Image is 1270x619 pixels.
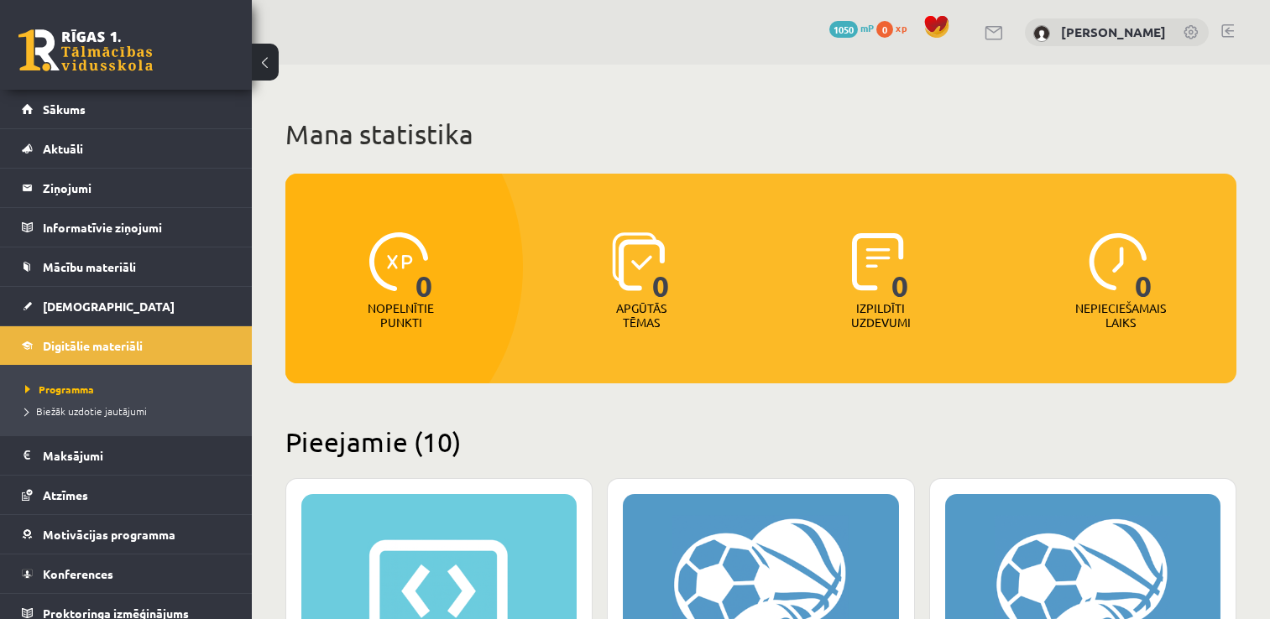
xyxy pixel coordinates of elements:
[22,247,231,286] a: Mācību materiāli
[22,169,231,207] a: Ziņojumi
[43,141,83,156] span: Aktuāli
[25,382,94,396] span: Programma
[22,476,231,514] a: Atzīmes
[43,208,231,247] legend: Informatīvie ziņojumi
[1075,301,1166,330] p: Nepieciešamais laiks
[285,425,1236,458] h2: Pieejamie (10)
[43,487,88,502] span: Atzīmes
[22,515,231,554] a: Motivācijas programma
[22,554,231,593] a: Konferences
[43,259,136,274] span: Mācību materiāli
[43,101,86,117] span: Sākums
[43,338,143,353] span: Digitālie materiāli
[22,436,231,475] a: Maksājumi
[652,232,670,301] span: 0
[876,21,915,34] a: 0 xp
[43,566,113,581] span: Konferences
[852,232,904,291] img: icon-completed-tasks-ad58ae20a441b2904462921112bc710f1caf180af7a3daa7317a5a94f2d26646.svg
[25,404,147,418] span: Biežāk uzdotie jautājumi
[285,117,1236,151] h1: Mana statistika
[415,232,433,301] span: 0
[829,21,874,34] a: 1050 mP
[1033,25,1050,42] img: Dairis Tilkēvičs
[369,232,428,291] img: icon-xp-0682a9bc20223a9ccc6f5883a126b849a74cddfe5390d2b41b4391c66f2066e7.svg
[18,29,153,71] a: Rīgas 1. Tālmācības vidusskola
[891,232,909,301] span: 0
[43,527,175,542] span: Motivācijas programma
[848,301,913,330] p: Izpildīti uzdevumi
[25,403,235,419] a: Biežāk uzdotie jautājumi
[1135,232,1152,301] span: 0
[43,436,231,475] legend: Maksājumi
[368,301,434,330] p: Nopelnītie punkti
[22,326,231,365] a: Digitālie materiāli
[829,21,858,38] span: 1050
[25,382,235,397] a: Programma
[896,21,907,34] span: xp
[876,21,893,38] span: 0
[1061,23,1166,40] a: [PERSON_NAME]
[22,208,231,247] a: Informatīvie ziņojumi
[22,90,231,128] a: Sākums
[22,287,231,325] a: [DEMOGRAPHIC_DATA]
[22,129,231,168] a: Aktuāli
[609,301,674,330] p: Apgūtās tēmas
[612,232,665,291] img: icon-learned-topics-4a711ccc23c960034f471b6e78daf4a3bad4a20eaf4de84257b87e66633f6470.svg
[860,21,874,34] span: mP
[43,169,231,207] legend: Ziņojumi
[1089,232,1147,291] img: icon-clock-7be60019b62300814b6bd22b8e044499b485619524d84068768e800edab66f18.svg
[43,299,175,314] span: [DEMOGRAPHIC_DATA]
